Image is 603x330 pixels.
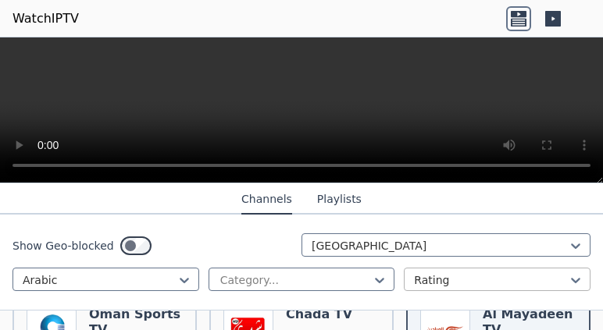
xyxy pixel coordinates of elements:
a: WatchIPTV [12,9,79,28]
button: Playlists [317,185,362,215]
h6: Chada TV [286,307,355,322]
button: Channels [241,185,292,215]
label: Show Geo-blocked [12,238,114,254]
